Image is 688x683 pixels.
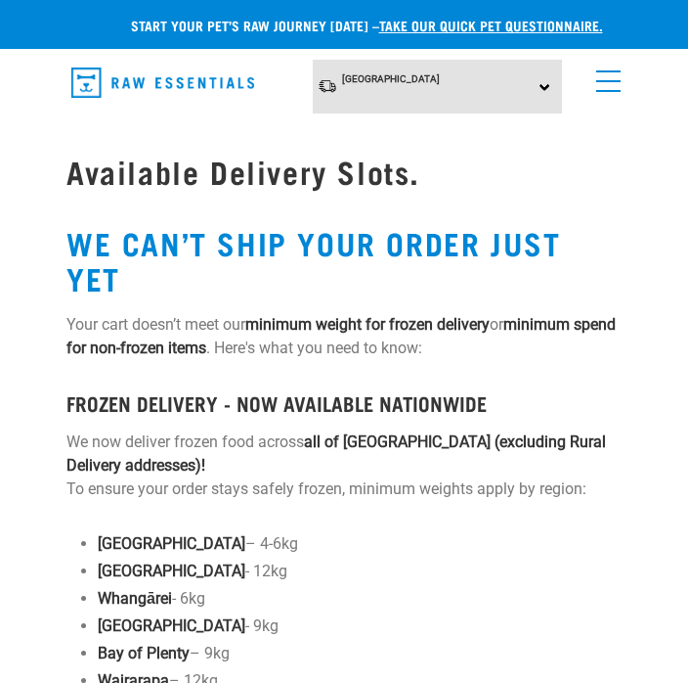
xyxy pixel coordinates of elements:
[379,22,603,28] a: take our quick pet questionnaire.
[98,532,622,556] p: – 4-6kg
[98,644,190,662] strong: Bay of Plenty
[586,59,622,94] a: menu
[98,616,245,635] strong: [GEOGRAPHIC_DATA]
[318,78,337,94] img: van-moving.png
[245,315,490,334] strong: minimum weight for frozen delivery
[342,73,440,84] span: [GEOGRAPHIC_DATA]
[66,433,606,475] strong: all of [GEOGRAPHIC_DATA] (excluding Rural Delivery addresses)!
[98,587,622,611] p: - 6kg
[71,68,254,98] img: Raw Essentials Logo
[66,225,622,296] h2: WE CAN’T SHIP YOUR ORDER JUST YET
[66,313,622,360] p: Your cart doesn’t meet our or . Here's what you need to know:
[98,562,245,580] strong: [GEOGRAPHIC_DATA]
[98,615,622,638] p: - 9kg
[98,589,172,608] strong: Whangārei
[66,154,622,189] h1: Available Delivery Slots.
[98,534,245,553] strong: [GEOGRAPHIC_DATA]
[98,560,622,583] p: - 12kg
[66,391,622,414] h4: FROZEN DELIVERY - NOW AVAILABLE NATIONWIDE
[66,431,622,501] p: We now deliver frozen food across To ensure your order stays safely frozen, minimum weights apply...
[66,315,616,357] strong: minimum spend for non-frozen items
[98,642,622,665] p: – 9kg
